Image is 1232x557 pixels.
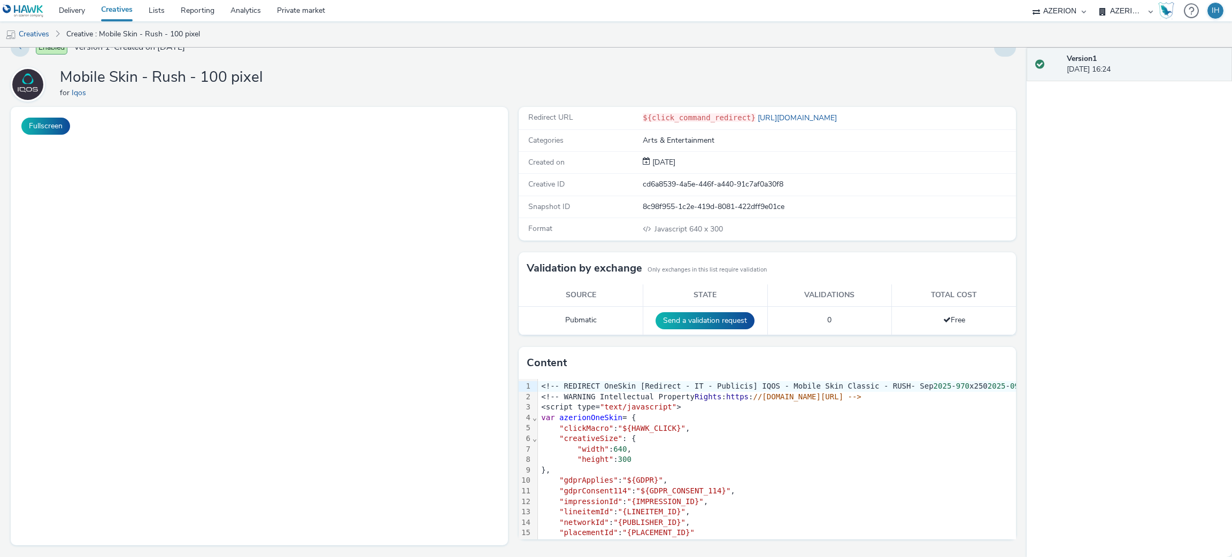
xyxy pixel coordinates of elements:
[622,476,663,484] span: "${GDPR}"
[538,423,1151,434] div: : ,
[643,284,768,306] th: State
[538,413,1151,423] div: = {
[541,413,555,422] span: var
[538,454,1151,465] div: :
[519,392,532,403] div: 2
[528,202,570,212] span: Snapshot ID
[636,486,730,495] span: "${GDPR_CONSENT_114}"
[519,434,532,444] div: 6
[519,486,532,497] div: 11
[1010,382,1019,390] span: 09
[538,444,1151,455] div: : ,
[892,284,1017,306] th: Total cost
[559,434,622,443] span: "creativeSize"
[753,392,861,401] span: //[DOMAIN_NAME][URL] -->
[528,179,565,189] span: Creative ID
[538,475,1151,486] div: : ,
[600,403,676,411] span: "text/javascript"
[643,179,1015,190] div: cd6a8539-4a5e-446f-a440-91c7af0a30f8
[527,260,642,276] h3: Validation by exchange
[519,402,532,413] div: 3
[528,157,565,167] span: Created on
[519,423,532,434] div: 5
[538,402,1151,413] div: <script type= >
[60,67,263,88] h1: Mobile Skin - Rush - 100 pixel
[538,538,1151,549] div: };
[519,517,532,528] div: 14
[519,538,532,549] div: 16
[695,392,722,401] span: Rights
[559,507,613,516] span: "lineitemId"
[519,284,643,306] th: Source
[61,21,205,47] a: Creative : Mobile Skin - Rush - 100 pixel
[519,381,532,392] div: 1
[618,424,686,432] span: "${HAWK_CLICK}"
[650,157,675,168] div: Creation 12 September 2025, 16:24
[519,465,532,476] div: 9
[726,392,749,401] span: https
[519,528,532,538] div: 15
[72,88,90,98] a: Iqos
[528,112,573,122] span: Redirect URL
[559,424,613,432] span: "clickMacro"
[943,315,965,325] span: Free
[577,445,609,453] span: "width"
[12,69,43,100] img: Iqos
[656,312,754,329] button: Send a validation request
[538,517,1151,528] div: : ,
[622,528,695,537] span: "{PLACEMENT_ID}"
[74,41,185,53] span: Version 1 - Created on [DATE]
[3,4,44,18] img: undefined Logo
[538,528,1151,538] div: :
[538,434,1151,444] div: : {
[613,518,686,527] span: "{PUBLISHER_ID}"
[519,454,532,465] div: 8
[538,392,1151,403] div: <!-- WARNING Intellectual Property : :
[559,486,632,495] span: "gdprConsent114"
[21,118,70,135] button: Fullscreen
[577,455,613,463] span: "height"
[36,41,67,55] span: Enabled
[618,455,632,463] span: 300
[528,223,552,234] span: Format
[618,507,686,516] span: "{LINEITEM_ID}"
[654,224,689,234] span: Javascript
[1158,2,1179,19] a: Hawk Academy
[528,135,564,145] span: Categories
[519,475,532,486] div: 10
[519,306,643,335] td: Pubmatic
[532,434,537,443] span: Fold line
[538,497,1151,507] div: : ,
[643,113,756,122] code: ${click_command_redirect}
[559,413,622,422] span: azerionOneSkin
[519,497,532,507] div: 12
[767,284,892,306] th: Validations
[1067,53,1223,75] div: [DATE] 16:24
[1158,2,1174,19] img: Hawk Academy
[613,445,627,453] span: 640
[5,29,16,40] img: mobile
[538,486,1151,497] div: : ,
[559,528,618,537] span: "placementId"
[519,507,532,517] div: 13
[827,315,831,325] span: 0
[650,157,675,167] span: [DATE]
[519,444,532,455] div: 7
[11,79,49,89] a: Iqos
[527,355,567,371] h3: Content
[538,465,1151,476] div: },
[643,135,1015,146] div: Arts & Entertainment
[756,113,841,123] a: [URL][DOMAIN_NAME]
[538,381,1151,392] div: <!-- REDIRECT OneSkin [Redirect - IT - Publicis] IQOS - Mobile Skin Classic - RUSH- Sep - x250 - ...
[538,507,1151,517] div: : ,
[653,224,723,234] span: 640 x 300
[559,497,622,506] span: "impressionId"
[988,382,1006,390] span: 2025
[648,266,767,274] small: Only exchanges in this list require validation
[559,518,609,527] span: "networkId"
[1212,3,1220,19] div: IH
[559,476,618,484] span: "gdprApplies"
[1067,53,1097,64] strong: Version 1
[627,497,703,506] span: "{IMPRESSION_ID}"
